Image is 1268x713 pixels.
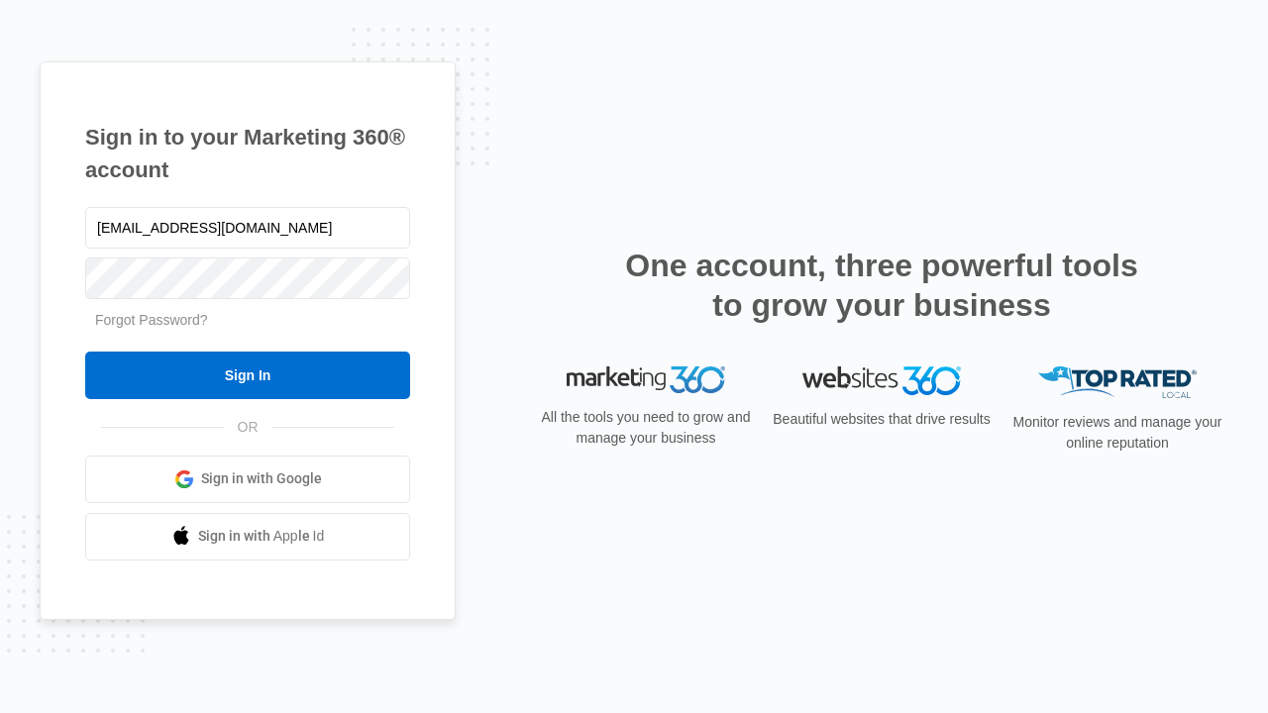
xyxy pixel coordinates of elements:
[619,246,1144,325] h2: One account, three powerful tools to grow your business
[567,366,725,394] img: Marketing 360
[771,409,993,430] p: Beautiful websites that drive results
[85,121,410,186] h1: Sign in to your Marketing 360® account
[535,407,757,449] p: All the tools you need to grow and manage your business
[224,417,272,438] span: OR
[85,456,410,503] a: Sign in with Google
[1038,366,1197,399] img: Top Rated Local
[85,352,410,399] input: Sign In
[85,513,410,560] a: Sign in with Apple Id
[198,526,325,547] span: Sign in with Apple Id
[802,366,961,395] img: Websites 360
[85,207,410,249] input: Email
[1006,412,1228,454] p: Monitor reviews and manage your online reputation
[95,312,208,328] a: Forgot Password?
[201,468,322,489] span: Sign in with Google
